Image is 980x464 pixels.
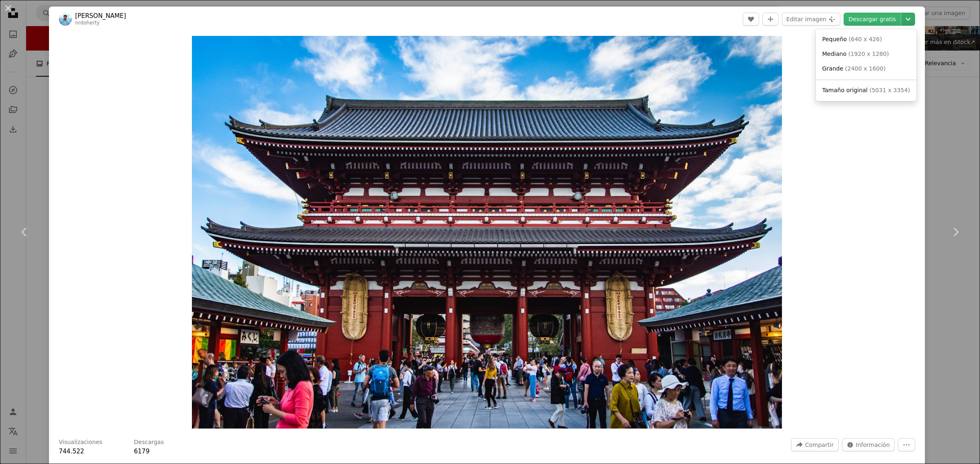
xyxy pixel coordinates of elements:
[822,51,847,57] span: Mediano
[822,65,844,72] span: Grande
[869,87,910,93] span: ( 5031 x 3354 )
[822,36,847,42] span: Pequeño
[816,29,917,101] div: Elegir el tamaño de descarga
[849,36,882,42] span: ( 640 x 426 )
[845,65,886,72] span: ( 2400 x 1600 )
[848,51,889,57] span: ( 1920 x 1280 )
[822,87,868,93] span: Tamaño original
[901,13,915,26] button: Elegir el tamaño de descarga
